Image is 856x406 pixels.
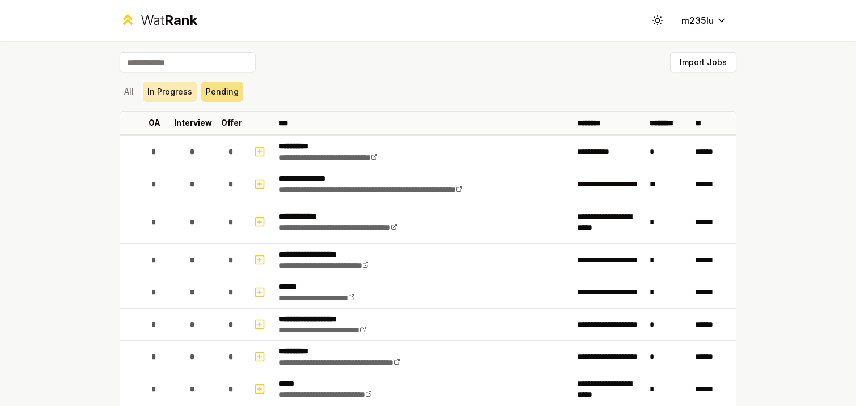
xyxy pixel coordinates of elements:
button: All [120,82,138,102]
button: Import Jobs [670,52,736,72]
p: OA [149,117,160,129]
button: m235lu [672,10,736,31]
a: WatRank [120,11,197,29]
button: In Progress [143,82,197,102]
span: Rank [164,12,197,28]
p: Offer [221,117,242,129]
div: Wat [141,11,197,29]
button: Pending [201,82,243,102]
p: Interview [174,117,212,129]
span: m235lu [681,14,714,27]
